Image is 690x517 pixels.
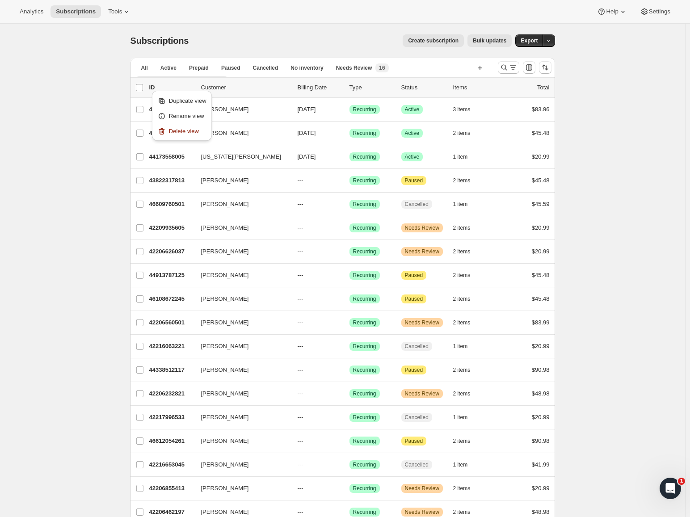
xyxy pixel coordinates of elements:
[201,413,249,422] span: [PERSON_NAME]
[201,437,249,446] span: [PERSON_NAME]
[201,484,249,493] span: [PERSON_NAME]
[405,106,420,113] span: Active
[353,201,376,208] span: Recurring
[196,363,285,377] button: [PERSON_NAME]
[353,461,376,468] span: Recurring
[298,224,303,231] span: ---
[298,437,303,444] span: ---
[453,482,480,495] button: 2 items
[201,271,249,280] span: [PERSON_NAME]
[405,390,439,397] span: Needs Review
[149,127,550,139] div: 43356782837[PERSON_NAME][DATE]SuccessRecurringSuccessActive2 items$45.48
[149,176,194,185] p: 43822317813
[453,83,498,92] div: Items
[532,248,550,255] span: $20.99
[532,485,550,492] span: $20.99
[201,247,249,256] span: [PERSON_NAME]
[169,128,199,135] span: Delete view
[532,461,550,468] span: $41.99
[149,437,194,446] p: 46612054261
[298,153,316,160] span: [DATE]
[405,248,439,255] span: Needs Review
[149,364,550,376] div: 44338512117[PERSON_NAME]---SuccessRecurringAttentionPaused2 items$90.98
[149,245,550,258] div: 42206626037[PERSON_NAME]---SuccessRecurringWarningNeeds Review2 items$20.99
[149,152,194,161] p: 44173558005
[196,197,285,211] button: [PERSON_NAME]
[349,83,394,92] div: Type
[201,105,249,114] span: [PERSON_NAME]
[201,83,290,92] p: Customer
[453,222,480,234] button: 2 items
[453,485,471,492] span: 2 items
[149,508,194,517] p: 42206462197
[253,64,278,71] span: Cancelled
[298,177,303,184] span: ---
[453,295,471,303] span: 2 items
[453,509,471,516] span: 2 items
[401,83,446,92] p: Status
[532,366,550,373] span: $90.98
[532,509,550,515] span: $48.98
[196,339,285,353] button: [PERSON_NAME]
[298,461,303,468] span: ---
[379,64,385,71] span: 16
[521,37,538,44] span: Export
[405,319,439,326] span: Needs Review
[453,174,480,187] button: 2 items
[56,8,96,15] span: Subscriptions
[149,222,550,234] div: 42209935605[PERSON_NAME]---SuccessRecurringWarningNeeds Review2 items$20.99
[405,272,423,279] span: Paused
[453,387,480,400] button: 2 items
[592,5,632,18] button: Help
[149,223,194,232] p: 42209935605
[353,319,376,326] span: Recurring
[532,343,550,349] span: $20.99
[201,152,281,161] span: [US_STATE][PERSON_NAME]
[453,269,480,282] button: 2 items
[405,130,420,137] span: Active
[149,413,194,422] p: 42217996533
[290,64,323,71] span: No inventory
[149,389,194,398] p: 42206232821
[532,224,550,231] span: $20.99
[149,482,550,495] div: 42206855413[PERSON_NAME]---SuccessRecurringWarningNeeds Review2 items$20.99
[149,174,550,187] div: 43822317813[PERSON_NAME]---SuccessRecurringAttentionPaused2 items$45.48
[473,37,506,44] span: Bulk updates
[149,411,550,424] div: 42217996533[PERSON_NAME]---SuccessRecurringCancelled1 item$20.99
[298,248,303,255] span: ---
[196,387,285,401] button: [PERSON_NAME]
[649,8,670,15] span: Settings
[353,509,376,516] span: Recurring
[532,130,550,136] span: $45.48
[453,319,471,326] span: 2 items
[196,268,285,282] button: [PERSON_NAME]
[196,221,285,235] button: [PERSON_NAME]
[149,294,194,303] p: 46108672245
[453,245,480,258] button: 2 items
[453,316,480,329] button: 2 items
[532,177,550,184] span: $45.48
[532,437,550,444] span: $90.98
[532,295,550,302] span: $45.48
[353,343,376,350] span: Recurring
[532,319,550,326] span: $83.99
[298,509,303,515] span: ---
[660,478,681,499] iframe: Intercom live chat
[298,106,316,113] span: [DATE]
[149,458,550,471] div: 42216653045[PERSON_NAME]---SuccessRecurringCancelled1 item$41.99
[298,485,303,492] span: ---
[353,177,376,184] span: Recurring
[50,5,101,18] button: Subscriptions
[405,509,439,516] span: Needs Review
[196,410,285,425] button: [PERSON_NAME]
[108,8,122,15] span: Tools
[453,293,480,305] button: 2 items
[453,366,471,374] span: 2 items
[201,366,249,374] span: [PERSON_NAME]
[405,485,439,492] span: Needs Review
[298,295,303,302] span: ---
[532,106,550,113] span: $83.96
[196,150,285,164] button: [US_STATE][PERSON_NAME]
[353,272,376,279] span: Recurring
[405,201,429,208] span: Cancelled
